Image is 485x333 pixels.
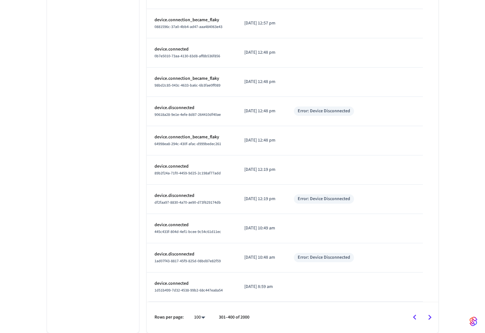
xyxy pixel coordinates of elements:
[244,108,278,115] p: [DATE] 12:48 pm
[154,222,229,228] p: device.connected
[191,313,209,322] div: 100
[154,24,222,30] span: 0881596c-37a0-4bb4-ad47-aaa484063e43
[244,137,278,144] p: [DATE] 12:48 pm
[154,171,221,176] span: 89b2f24a-71f0-4459-9d25-2c198af77add
[422,310,437,325] button: Go to next page
[244,49,278,56] p: [DATE] 12:48 pm
[154,53,220,59] span: 0b7e5010-73aa-4130-83d8-aff8b536f856
[154,200,221,205] span: df2faa97-8830-4a70-ae90-d73f629174db
[154,75,229,82] p: device.connection_became_flaky
[298,196,350,202] div: Error: Device Disconnected
[154,314,184,321] p: Rows per page:
[244,79,278,85] p: [DATE] 12:48 pm
[154,229,221,235] span: 445c433f-804d-4ef1-bcee-9c54c61d11ec
[244,254,278,261] p: [DATE] 10:48 am
[154,251,229,258] p: device.disconnected
[407,310,422,325] button: Go to previous page
[154,280,229,287] p: device.connected
[154,141,221,147] span: 64998ea8-294c-430f-afac-d999bedec261
[154,105,229,111] p: device.disconnected
[154,192,229,199] p: device.disconnected
[244,166,278,173] p: [DATE] 12:19 pm
[154,288,223,293] span: 1d51b499-7d32-4538-99b2-68c447ea8a54
[244,196,278,202] p: [DATE] 12:19 pm
[244,20,278,27] p: [DATE] 12:57 pm
[298,254,350,261] div: Error: Device Disconnected
[244,283,278,290] p: [DATE] 8:59 am
[154,46,229,53] p: device.connected
[154,83,220,88] span: 98bd2c85-043c-4633-ba6c-6b3fae0ff089
[154,17,229,23] p: device.connection_became_flaky
[298,108,350,115] div: Error: Device Disconnected
[244,225,278,232] p: [DATE] 10:49 am
[154,258,221,264] span: 1ad07f43-8817-45f9-825d-08bd87e82f59
[470,316,477,327] img: SeamLogoGradient.69752ec5.svg
[154,112,221,117] span: 90618a28-9e1e-4efe-8d87-264410df40ae
[154,163,229,170] p: device.connected
[154,134,229,141] p: device.connection_became_flaky
[219,314,249,321] p: 301–400 of 2000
